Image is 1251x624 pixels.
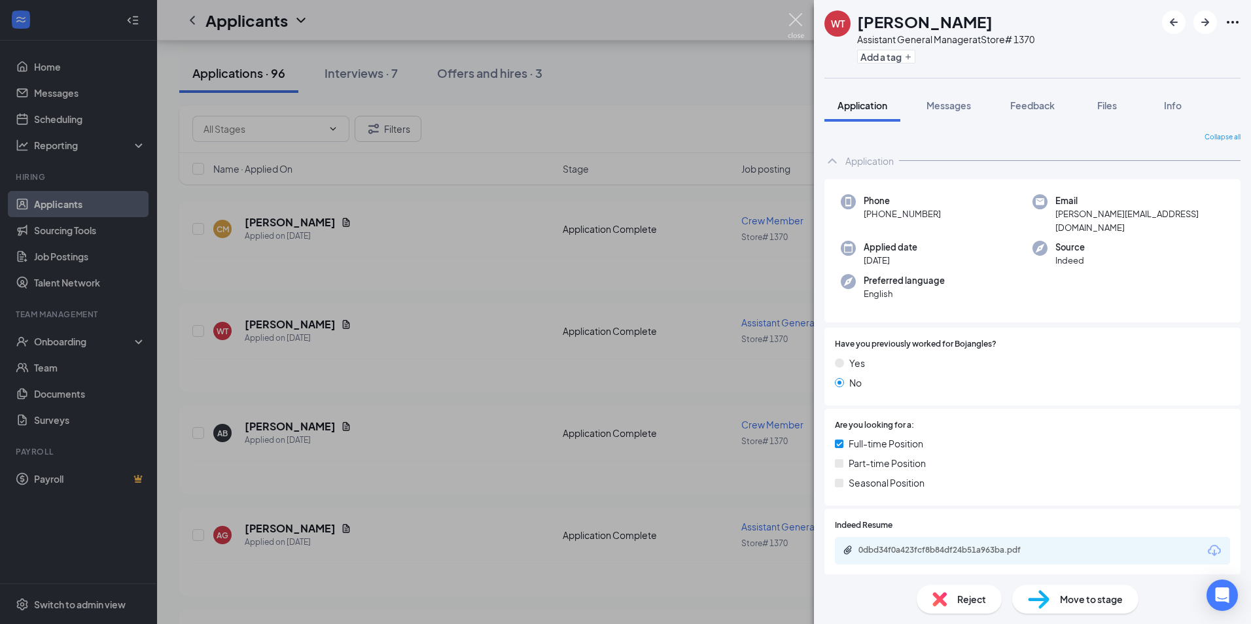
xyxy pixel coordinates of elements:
button: PlusAdd a tag [857,50,915,63]
span: Application [837,99,887,111]
span: [PERSON_NAME][EMAIL_ADDRESS][DOMAIN_NAME] [1055,207,1224,234]
span: Full-time Position [849,436,923,451]
span: Applied date [864,241,917,254]
div: Application [845,154,894,167]
span: Collapse all [1205,132,1241,143]
span: Phone [864,194,941,207]
span: English [864,287,945,300]
a: Paperclip0dbd34f0a423fcf8b84df24b51a963ba.pdf [843,545,1055,557]
span: Info [1164,99,1182,111]
span: Part-time Position [849,456,926,470]
span: Have you previously worked for Bojangles? [835,338,996,351]
div: 0dbd34f0a423fcf8b84df24b51a963ba.pdf [858,545,1042,555]
svg: Download [1207,543,1222,559]
div: WT [831,17,845,30]
span: Indeed Resume [835,519,892,532]
span: Preferred language [864,274,945,287]
svg: Plus [904,53,912,61]
div: Open Intercom Messenger [1207,580,1238,611]
span: [PHONE_NUMBER] [864,207,941,220]
span: Yes [849,356,865,370]
span: [DATE] [864,254,917,267]
svg: Ellipses [1225,14,1241,30]
svg: ChevronUp [824,153,840,169]
span: Seasonal Position [849,476,925,490]
span: Feedback [1010,99,1055,111]
span: No [849,375,862,390]
span: Reject [957,592,986,606]
div: Assistant General Manager at Store# 1370 [857,33,1034,46]
span: Files [1097,99,1117,111]
svg: ArrowLeftNew [1166,14,1182,30]
span: Are you looking for a: [835,419,914,432]
span: Source [1055,241,1085,254]
svg: Paperclip [843,545,853,555]
span: Email [1055,194,1224,207]
span: Messages [926,99,971,111]
button: ArrowRight [1193,10,1217,34]
svg: ArrowRight [1197,14,1213,30]
button: ArrowLeftNew [1162,10,1186,34]
span: Indeed [1055,254,1085,267]
h1: [PERSON_NAME] [857,10,993,33]
span: Move to stage [1060,592,1123,606]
